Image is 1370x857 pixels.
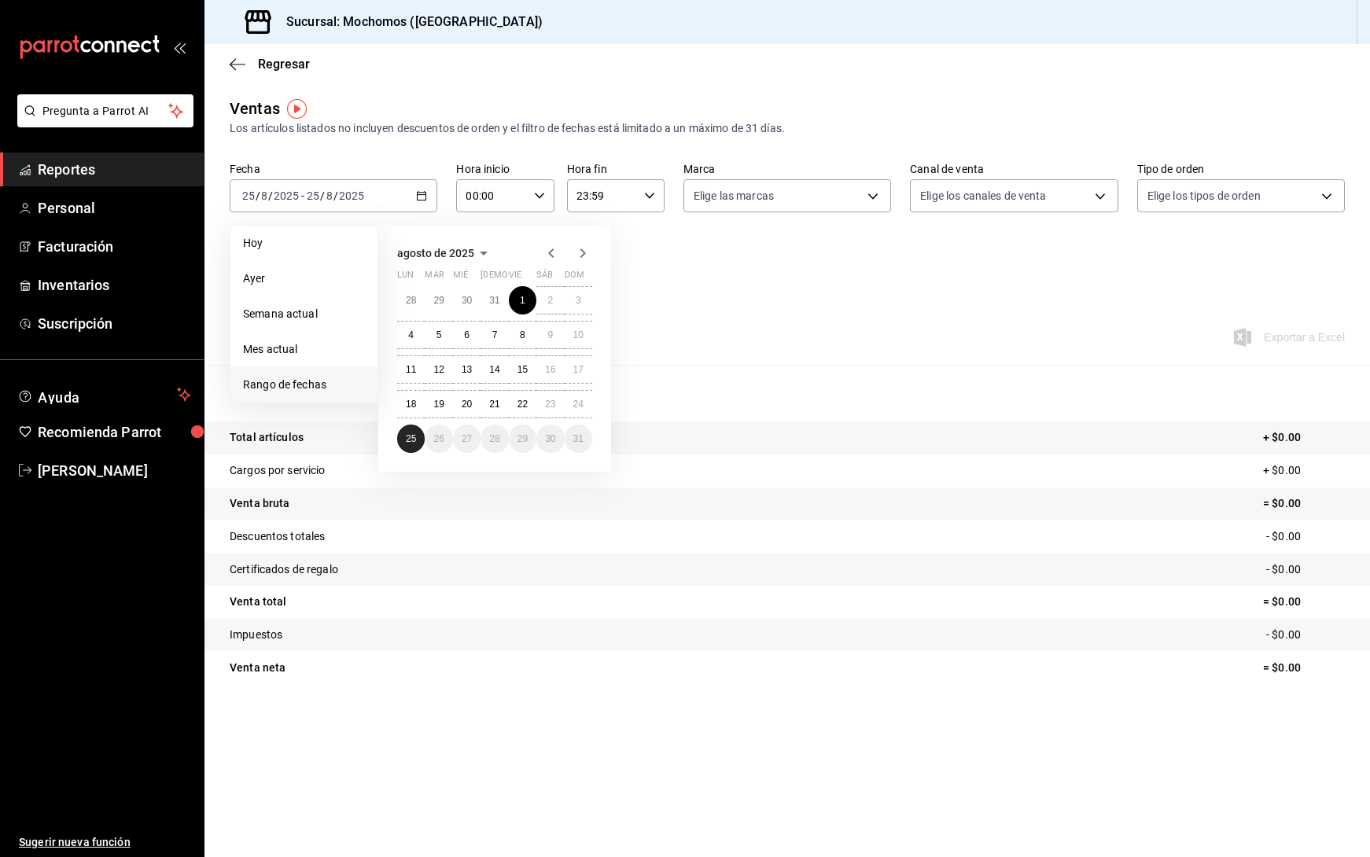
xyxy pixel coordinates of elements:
span: / [333,189,338,202]
abbr: miércoles [453,270,468,286]
button: 2 de agosto de 2025 [536,286,564,314]
p: Descuentos totales [230,528,325,545]
abbr: 30 de agosto de 2025 [545,433,555,444]
button: open_drawer_menu [173,41,186,53]
input: ---- [273,189,300,202]
span: Elige los tipos de orden [1147,188,1261,204]
input: -- [306,189,320,202]
span: Mes actual [243,341,365,358]
button: 1 de agosto de 2025 [509,286,536,314]
p: Impuestos [230,627,282,643]
p: + $0.00 [1263,429,1345,446]
button: 25 de agosto de 2025 [397,425,425,453]
button: 14 de agosto de 2025 [481,355,508,384]
button: 10 de agosto de 2025 [565,321,592,349]
button: 30 de agosto de 2025 [536,425,564,453]
button: Regresar [230,57,310,72]
span: Facturación [38,236,191,257]
abbr: 12 de agosto de 2025 [433,364,444,375]
abbr: 7 de agosto de 2025 [492,329,498,340]
button: 17 de agosto de 2025 [565,355,592,384]
span: Personal [38,197,191,219]
button: agosto de 2025 [397,244,493,263]
img: Tooltip marker [287,99,307,119]
abbr: sábado [536,270,553,286]
label: Tipo de orden [1137,164,1345,175]
abbr: 31 de agosto de 2025 [573,433,584,444]
button: 23 de agosto de 2025 [536,390,564,418]
abbr: 27 de agosto de 2025 [462,433,472,444]
input: -- [241,189,256,202]
p: = $0.00 [1263,660,1345,676]
input: -- [326,189,333,202]
p: Cargos por servicio [230,462,326,479]
span: Rango de fechas [243,377,365,393]
p: Resumen [230,384,1345,403]
span: / [268,189,273,202]
abbr: 9 de agosto de 2025 [547,329,553,340]
abbr: 23 de agosto de 2025 [545,399,555,410]
abbr: 2 de agosto de 2025 [547,295,553,306]
button: 18 de agosto de 2025 [397,390,425,418]
abbr: 13 de agosto de 2025 [462,364,472,375]
abbr: 22 de agosto de 2025 [517,399,528,410]
span: [PERSON_NAME] [38,460,191,481]
abbr: 28 de julio de 2025 [406,295,416,306]
span: Elige las marcas [694,188,774,204]
button: 21 de agosto de 2025 [481,390,508,418]
button: 15 de agosto de 2025 [509,355,536,384]
button: Pregunta a Parrot AI [17,94,193,127]
span: Pregunta a Parrot AI [42,103,169,120]
h3: Sucursal: Mochomos ([GEOGRAPHIC_DATA]) [274,13,543,31]
abbr: 4 de agosto de 2025 [408,329,414,340]
div: Ventas [230,97,280,120]
p: - $0.00 [1266,561,1345,578]
abbr: 8 de agosto de 2025 [520,329,525,340]
abbr: 21 de agosto de 2025 [489,399,499,410]
label: Marca [683,164,891,175]
span: Ayuda [38,385,171,404]
button: 19 de agosto de 2025 [425,390,452,418]
abbr: 3 de agosto de 2025 [576,295,581,306]
abbr: domingo [565,270,584,286]
p: = $0.00 [1263,495,1345,512]
abbr: 14 de agosto de 2025 [489,364,499,375]
abbr: 1 de agosto de 2025 [520,295,525,306]
abbr: 10 de agosto de 2025 [573,329,584,340]
p: Venta bruta [230,495,289,512]
abbr: 28 de agosto de 2025 [489,433,499,444]
label: Fecha [230,164,437,175]
p: Certificados de regalo [230,561,338,578]
div: Los artículos listados no incluyen descuentos de orden y el filtro de fechas está limitado a un m... [230,120,1345,137]
button: 4 de agosto de 2025 [397,321,425,349]
abbr: 31 de julio de 2025 [489,295,499,306]
button: 29 de agosto de 2025 [509,425,536,453]
button: 7 de agosto de 2025 [481,321,508,349]
span: Ayer [243,270,365,287]
label: Hora inicio [456,164,554,175]
abbr: 15 de agosto de 2025 [517,364,528,375]
span: Suscripción [38,313,191,334]
abbr: jueves [481,270,573,286]
button: 3 de agosto de 2025 [565,286,592,314]
button: 20 de agosto de 2025 [453,390,481,418]
p: Venta total [230,594,286,610]
span: Semana actual [243,306,365,322]
button: 24 de agosto de 2025 [565,390,592,418]
span: / [256,189,260,202]
button: 30 de julio de 2025 [453,286,481,314]
abbr: 11 de agosto de 2025 [406,364,416,375]
button: 31 de agosto de 2025 [565,425,592,453]
label: Hora fin [567,164,665,175]
abbr: 29 de julio de 2025 [433,295,444,306]
p: - $0.00 [1266,528,1345,545]
button: 28 de agosto de 2025 [481,425,508,453]
button: 22 de agosto de 2025 [509,390,536,418]
span: Hoy [243,235,365,252]
abbr: 16 de agosto de 2025 [545,364,555,375]
span: Elige los canales de venta [920,188,1046,204]
span: Sugerir nueva función [19,834,191,851]
abbr: viernes [509,270,521,286]
span: Inventarios [38,274,191,296]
